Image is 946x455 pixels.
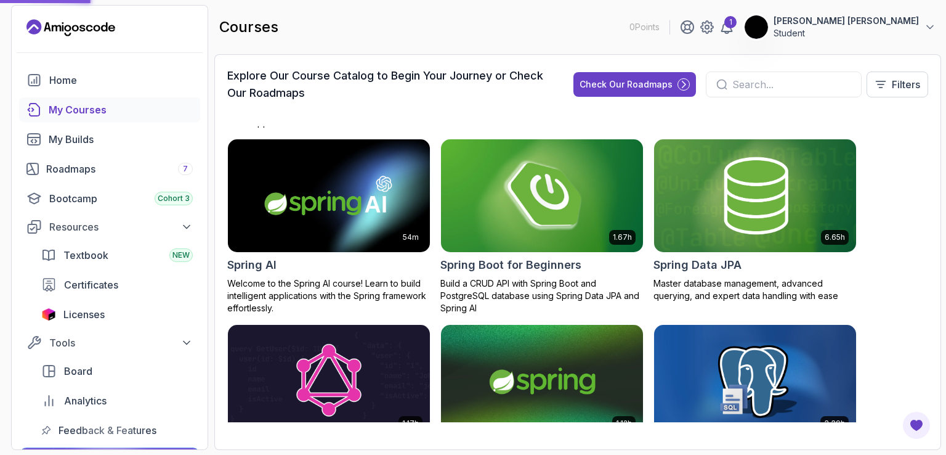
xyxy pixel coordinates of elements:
[228,325,430,438] img: Spring for GraphQL card
[49,102,193,117] div: My Courses
[227,67,551,102] h3: Explore Our Course Catalog to Begin Your Journey or Check Our Roadmaps
[774,27,919,39] p: Student
[774,15,919,27] p: [PERSON_NAME] [PERSON_NAME]
[613,232,632,242] p: 1.67h
[172,250,190,260] span: NEW
[724,16,737,28] div: 1
[228,139,430,253] img: Spring AI card
[34,388,200,413] a: analytics
[26,18,115,38] a: Landing page
[892,77,920,92] p: Filters
[49,219,193,234] div: Resources
[745,15,768,39] img: user profile image
[825,232,845,242] p: 6.65h
[654,325,856,438] img: SQL and Databases Fundamentals card
[19,332,200,354] button: Tools
[34,243,200,268] a: textbook
[183,164,188,174] span: 7
[719,20,734,35] a: 1
[34,359,200,383] a: board
[629,21,660,33] p: 0 Points
[436,136,648,255] img: Spring Boot for Beginners card
[34,418,200,443] a: feedback
[19,127,200,152] a: builds
[227,256,277,274] h2: Spring AI
[580,78,673,91] div: Check Our Roadmaps
[732,77,851,92] input: Search...
[616,419,632,428] p: 1.12h
[64,277,118,292] span: Certificates
[19,68,200,92] a: home
[227,277,431,314] p: Welcome to the Spring AI course! Learn to build intelligent applications with the Spring framewor...
[63,307,105,322] span: Licenses
[440,277,644,314] p: Build a CRUD API with Spring Boot and PostgreSQL database using Spring Data JPA and Spring AI
[403,232,419,242] p: 54m
[653,277,857,302] p: Master database management, advanced querying, and expert data handling with ease
[19,157,200,181] a: roadmaps
[227,139,431,315] a: Spring AI card54mSpring AIWelcome to the Spring AI course! Learn to build intelligent application...
[902,411,931,440] button: Open Feedback Button
[41,308,56,321] img: jetbrains icon
[19,97,200,122] a: courses
[824,419,845,428] p: 3.39h
[654,139,856,253] img: Spring Data JPA card
[49,335,193,350] div: Tools
[402,419,419,428] p: 1.17h
[63,248,108,263] span: Textbook
[59,423,156,438] span: Feedback & Features
[64,364,92,379] span: Board
[440,256,581,274] h2: Spring Boot for Beginners
[34,302,200,327] a: licenses
[34,273,200,297] a: certificates
[653,256,742,274] h2: Spring Data JPA
[440,139,644,315] a: Spring Boot for Beginners card1.67hSpring Boot for BeginnersBuild a CRUD API with Spring Boot and...
[867,72,928,97] button: Filters
[19,216,200,238] button: Resources
[46,162,193,176] div: Roadmaps
[441,325,643,438] img: Spring Framework card
[653,139,857,303] a: Spring Data JPA card6.65hSpring Data JPAMaster database management, advanced querying, and expert...
[49,73,193,88] div: Home
[49,132,193,147] div: My Builds
[158,194,190,203] span: Cohort 3
[49,191,193,206] div: Bootcamp
[219,17,278,37] h2: courses
[64,393,107,408] span: Analytics
[744,15,936,39] button: user profile image[PERSON_NAME] [PERSON_NAME]Student
[19,186,200,211] a: bootcamp
[573,72,696,97] button: Check Our Roadmaps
